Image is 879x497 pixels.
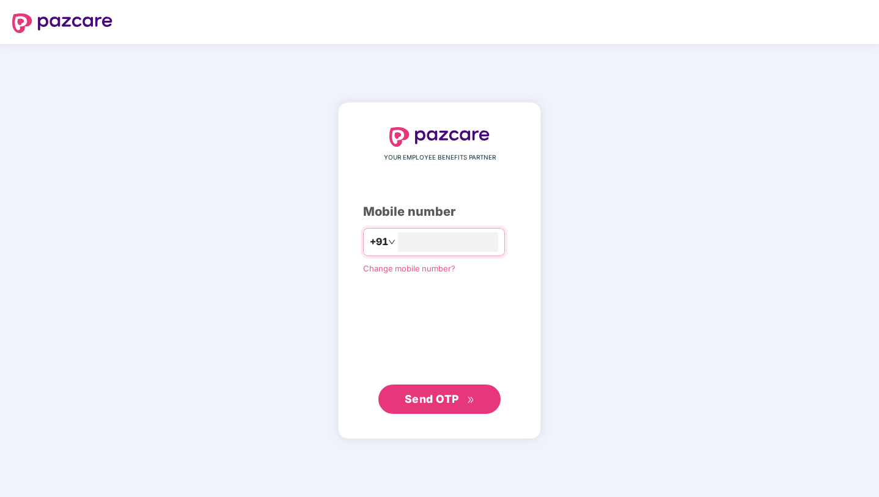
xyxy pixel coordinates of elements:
[384,153,496,163] span: YOUR EMPLOYEE BENEFITS PARTNER
[12,13,112,33] img: logo
[405,392,459,405] span: Send OTP
[363,202,516,221] div: Mobile number
[378,385,501,414] button: Send OTPdouble-right
[389,127,490,147] img: logo
[467,396,475,404] span: double-right
[370,234,388,249] span: +91
[388,238,395,246] span: down
[363,263,455,273] a: Change mobile number?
